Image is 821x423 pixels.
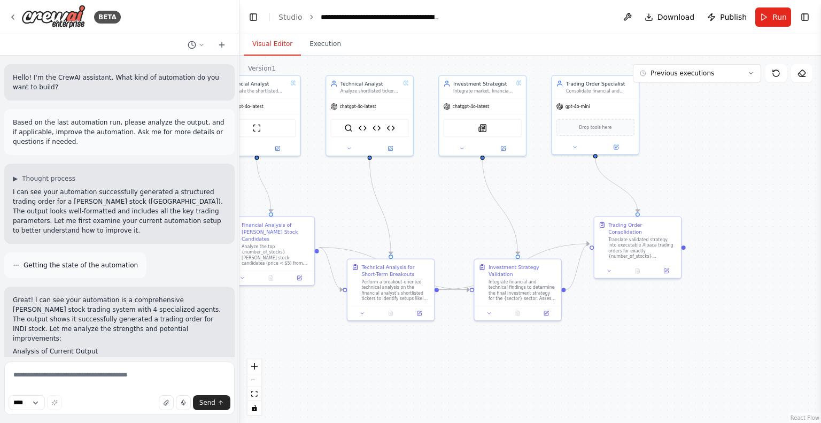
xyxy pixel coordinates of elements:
[439,286,470,293] g: Edge from f5fdf001-d59e-490b-9cf8-85871ff12397 to 7aa7f49a-aec0-4dc9-9af2-73b9da4d0500
[596,143,636,151] button: Open in side panel
[319,244,343,293] g: Edge from 821fd021-5e2f-4e4e-b997-e55f120a890c to f5fdf001-d59e-490b-9cf8-85871ff12397
[608,221,677,235] div: Trading Order Consolidation
[253,124,261,133] img: ScrapeWebsiteTool
[654,267,678,275] button: Open in side panel
[13,118,226,147] p: Based on the last automation run, please analyze the output, and if applicable, improve the autom...
[22,174,75,183] span: Thought process
[483,144,523,153] button: Open in side panel
[13,174,18,183] span: ▶
[489,279,557,302] div: Integrate financial and technical findings to determine the final investment strategy for the {se...
[242,244,310,266] div: Analyze the top {number_of_stocks} [PERSON_NAME] stock candidates (price < $5) from the Market Re...
[247,359,261,415] div: React Flow controls
[247,401,261,415] button: toggle interactivity
[566,240,590,293] g: Edge from 7aa7f49a-aec0-4dc9-9af2-73b9da4d0500 to 7542a3b8-2a5a-4302-a294-f6c0962c9911
[453,80,513,87] div: Investment Strategist
[503,309,533,318] button: No output available
[703,7,751,27] button: Publish
[791,415,819,421] a: React Flow attribution
[551,75,639,155] div: Trading Order SpecialistConsolidate financial and technical analysis findings into a structured t...
[489,264,557,278] div: Investment Strategy Validation
[340,80,400,87] div: Technical Analyst
[566,80,634,87] div: Trading Order Specialist
[478,124,487,133] img: SerplyNewsSearchTool
[755,7,791,27] button: Run
[13,187,226,235] p: I can see your automation successfully generated a structured trading order for a [PERSON_NAME] s...
[287,274,311,282] button: Open in side panel
[47,395,62,410] button: Improve this prompt
[213,39,230,51] button: Start a new chat
[242,221,310,243] div: Financial Analysis of [PERSON_NAME] Stock Candidates
[13,174,75,183] button: ▶Thought process
[94,11,121,24] div: BETA
[193,395,230,410] button: Send
[344,124,353,133] img: SerplyWebSearchTool
[720,12,747,22] span: Publish
[453,89,513,95] div: Integrate market, financial, and technical findings to select 1–2 final trade recommendations. Ea...
[228,80,288,87] div: Financial Analyst
[797,10,812,25] button: Show right sidebar
[248,64,276,73] div: Version 1
[183,39,209,51] button: Switch to previous chat
[592,158,641,212] g: Edge from bbe81ac7-9b8b-4990-90df-9fe78f98273d to 7542a3b8-2a5a-4302-a294-f6c0962c9911
[21,5,86,29] img: Logo
[244,33,301,56] button: Visual Editor
[361,279,430,302] div: Perform a breakout-oriented technical analysis on the financial analyst's shortlisted tickers to ...
[358,124,367,133] img: Yahoo Finance Technical Analyzer
[13,73,226,92] p: Hello! I'm the CrewAI assistant. What kind of automation do you want to build?
[407,309,431,318] button: Open in side panel
[534,309,558,318] button: Open in side panel
[256,274,286,282] button: No output available
[247,359,261,373] button: zoom in
[594,216,682,279] div: Trading Order ConsolidationTranslate validated strategy into executable Alpaca trading orders for...
[247,387,261,401] button: fit view
[159,395,174,410] button: Upload files
[566,104,590,110] span: gpt-4o-mini
[479,159,521,255] g: Edge from 6ea6024f-3969-4d6f-ad65-e8e316b73354 to 7aa7f49a-aec0-4dc9-9af2-73b9da4d0500
[326,75,414,157] div: Technical AnalystAnalyze shortlisted tickers for breakout setups forming within 1–5 days. Focus o...
[640,7,699,27] button: Download
[633,64,761,82] button: Previous executions
[347,259,435,321] div: Technical Analysis for Short-Term BreakoutsPerform a breakout-oriented technical analysis on the ...
[13,347,226,356] h2: Analysis of Current Output
[301,33,350,56] button: Execution
[453,104,489,110] span: chatgpt-4o-latest
[366,159,394,255] g: Edge from c496929b-0bc9-4aee-bb96-ab7b7c7cd5bc to f5fdf001-d59e-490b-9cf8-85871ff12397
[623,267,653,275] button: No output available
[258,144,298,153] button: Open in side panel
[13,295,226,343] p: Great! I can see your automation is a comprehensive [PERSON_NAME] stock trading system with 4 spe...
[386,124,395,133] img: Accurate Yahoo Finance Analyzer
[319,244,470,293] g: Edge from 821fd021-5e2f-4e4e-b997-e55f120a890c to 7aa7f49a-aec0-4dc9-9af2-73b9da4d0500
[579,124,611,131] span: Drop tools here
[439,240,590,293] g: Edge from f5fdf001-d59e-490b-9cf8-85871ff12397 to 7542a3b8-2a5a-4302-a294-f6c0962c9911
[376,309,406,318] button: No output available
[246,10,261,25] button: Hide left sidebar
[370,144,410,153] button: Open in side panel
[213,75,301,157] div: Financial AnalystEvaluate the shortlisted tickers’ short-term financial viability by analyzing ca...
[339,104,376,110] span: chatgpt-4o-latest
[340,89,400,95] div: Analyze shortlisted tickers for breakout setups forming within 1–5 days. Focus on volume trends, ...
[566,89,634,95] div: Consolidate financial and technical analysis findings into a structured trading order format with...
[650,69,714,78] span: Previous executions
[253,159,275,212] g: Edge from 18a158a8-c69c-40ff-b259-8deff13fc731 to 821fd021-5e2f-4e4e-b997-e55f120a890c
[278,12,441,22] nav: breadcrumb
[199,398,215,407] span: Send
[227,104,263,110] span: chatgpt-4o-latest
[608,237,677,259] div: Translate validated strategy into executable Alpaca trading orders for exactly {number_of_stocks}...
[278,13,303,21] a: Studio
[228,89,288,95] div: Evaluate the shortlisted tickers’ short-term financial viability by analyzing cash position, debt...
[247,373,261,387] button: zoom out
[361,264,430,278] div: Technical Analysis for Short-Term Breakouts
[438,75,526,157] div: Investment StrategistIntegrate market, financial, and technical findings to select 1–2 final trad...
[772,12,787,22] span: Run
[24,261,138,270] span: Getting the state of the automation
[176,395,191,410] button: Click to speak your automation idea
[474,259,562,321] div: Investment Strategy ValidationIntegrate financial and technical findings to determine the final i...
[373,124,381,133] img: Accurate Yahoo Finance Analyzer
[227,216,315,286] div: Financial Analysis of [PERSON_NAME] Stock CandidatesAnalyze the top {number_of_stocks} [PERSON_NA...
[657,12,695,22] span: Download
